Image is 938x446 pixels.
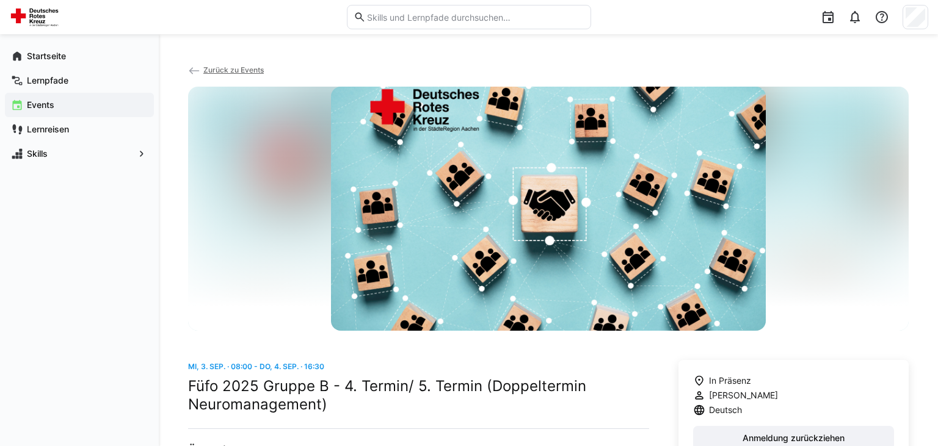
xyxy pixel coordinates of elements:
[709,404,742,416] span: Deutsch
[709,389,778,401] span: [PERSON_NAME]
[741,432,846,444] span: Anmeldung zurückziehen
[188,377,649,414] h2: Füfo 2025 Gruppe B - 4. Termin/ 5. Termin (Doppeltermin Neuromanagement)
[188,362,324,371] span: Mi, 3. Sep. · 08:00 - Do, 4. Sep. · 16:30
[188,65,264,74] a: Zurück zu Events
[203,65,264,74] span: Zurück zu Events
[366,12,584,23] input: Skills und Lernpfade durchsuchen…
[709,375,751,387] span: In Präsenz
